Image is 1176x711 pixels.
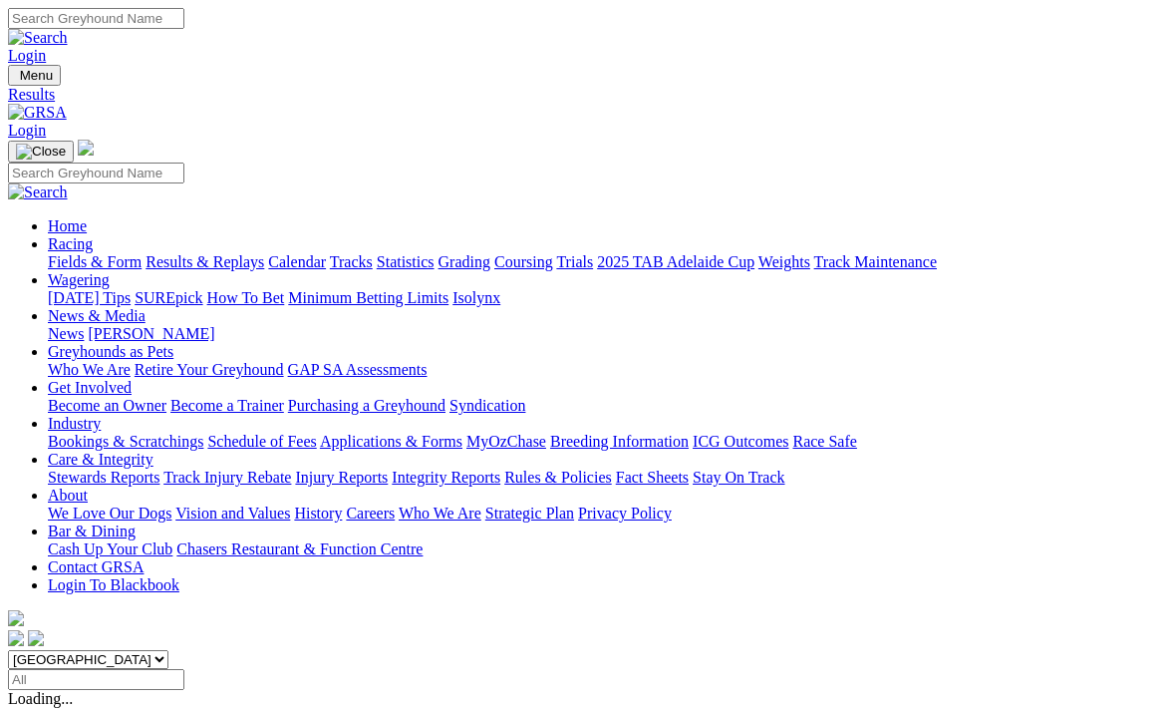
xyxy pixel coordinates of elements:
[48,451,153,468] a: Care & Integrity
[48,325,1168,343] div: News & Media
[578,505,672,522] a: Privacy Policy
[392,469,500,486] a: Integrity Reports
[814,253,937,270] a: Track Maintenance
[449,397,525,414] a: Syndication
[207,289,285,306] a: How To Bet
[146,253,264,270] a: Results & Replays
[8,141,74,163] button: Toggle navigation
[48,397,166,414] a: Become an Owner
[616,469,689,486] a: Fact Sheets
[28,630,44,646] img: twitter.svg
[48,379,132,396] a: Get Involved
[48,253,1168,271] div: Racing
[8,86,1168,104] a: Results
[8,163,184,183] input: Search
[48,540,172,557] a: Cash Up Your Club
[295,469,388,486] a: Injury Reports
[377,253,435,270] a: Statistics
[8,610,24,626] img: logo-grsa-white.png
[8,104,67,122] img: GRSA
[48,289,131,306] a: [DATE] Tips
[439,253,490,270] a: Grading
[330,253,373,270] a: Tracks
[48,253,142,270] a: Fields & Form
[135,361,284,378] a: Retire Your Greyhound
[176,540,423,557] a: Chasers Restaurant & Function Centre
[504,469,612,486] a: Rules & Policies
[48,325,84,342] a: News
[792,433,856,450] a: Race Safe
[8,630,24,646] img: facebook.svg
[452,289,500,306] a: Isolynx
[466,433,546,450] a: MyOzChase
[346,505,395,522] a: Careers
[16,144,66,160] img: Close
[88,325,214,342] a: [PERSON_NAME]
[48,558,144,575] a: Contact GRSA
[48,433,203,450] a: Bookings & Scratchings
[399,505,481,522] a: Who We Are
[288,361,428,378] a: GAP SA Assessments
[20,68,53,83] span: Menu
[48,361,131,378] a: Who We Are
[48,505,1168,523] div: About
[48,487,88,504] a: About
[48,343,173,360] a: Greyhounds as Pets
[48,433,1168,451] div: Industry
[135,289,202,306] a: SUREpick
[48,540,1168,558] div: Bar & Dining
[494,253,553,270] a: Coursing
[78,140,94,156] img: logo-grsa-white.png
[693,433,788,450] a: ICG Outcomes
[48,469,1168,487] div: Care & Integrity
[48,235,93,252] a: Racing
[48,289,1168,307] div: Wagering
[163,469,291,486] a: Track Injury Rebate
[268,253,326,270] a: Calendar
[320,433,462,450] a: Applications & Forms
[556,253,593,270] a: Trials
[8,183,68,201] img: Search
[48,415,101,432] a: Industry
[758,253,810,270] a: Weights
[485,505,574,522] a: Strategic Plan
[288,289,448,306] a: Minimum Betting Limits
[294,505,342,522] a: History
[8,122,46,139] a: Login
[8,47,46,64] a: Login
[48,217,87,234] a: Home
[550,433,689,450] a: Breeding Information
[48,307,146,324] a: News & Media
[693,469,784,486] a: Stay On Track
[48,271,110,288] a: Wagering
[8,690,73,707] span: Loading...
[170,397,284,414] a: Become a Trainer
[48,523,136,539] a: Bar & Dining
[48,576,179,593] a: Login To Blackbook
[597,253,754,270] a: 2025 TAB Adelaide Cup
[175,505,290,522] a: Vision and Values
[8,669,184,690] input: Select date
[207,433,316,450] a: Schedule of Fees
[48,361,1168,379] div: Greyhounds as Pets
[48,397,1168,415] div: Get Involved
[48,469,159,486] a: Stewards Reports
[8,29,68,47] img: Search
[48,505,171,522] a: We Love Our Dogs
[288,397,445,414] a: Purchasing a Greyhound
[8,65,61,86] button: Toggle navigation
[8,8,184,29] input: Search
